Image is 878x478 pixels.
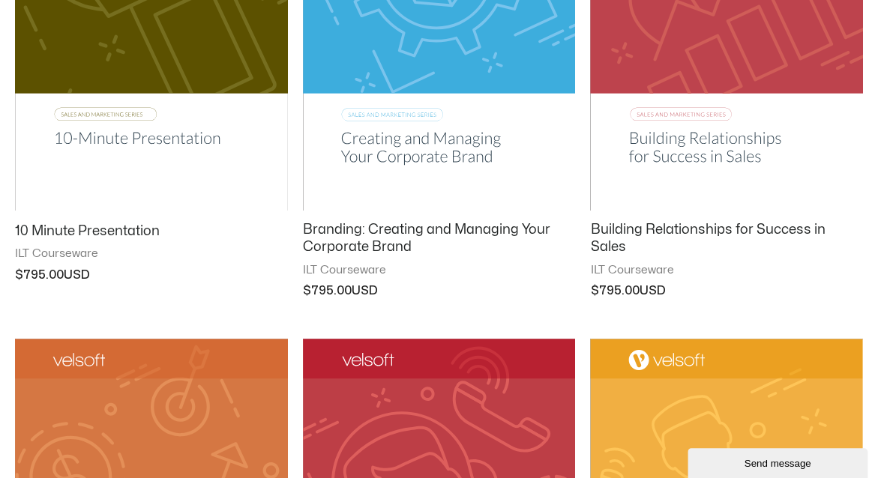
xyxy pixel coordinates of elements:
[15,246,288,261] span: ILT Courseware
[590,285,639,297] bdi: 795.00
[303,263,576,278] span: ILT Courseware
[688,445,871,478] iframe: chat widget
[15,269,64,281] bdi: 795.00
[303,285,352,297] bdi: 795.00
[303,221,576,256] h2: Branding: Creating and Managing Your Corporate Brand
[590,285,598,297] span: $
[590,263,863,278] span: ILT Courseware
[590,221,863,256] h2: Building Relationships for Success in Sales
[303,285,311,297] span: $
[15,223,288,240] h2: 10 Minute Presentation
[303,221,576,263] a: Branding: Creating and Managing Your Corporate Brand
[15,269,23,281] span: $
[15,223,288,246] a: 10 Minute Presentation
[590,221,863,263] a: Building Relationships for Success in Sales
